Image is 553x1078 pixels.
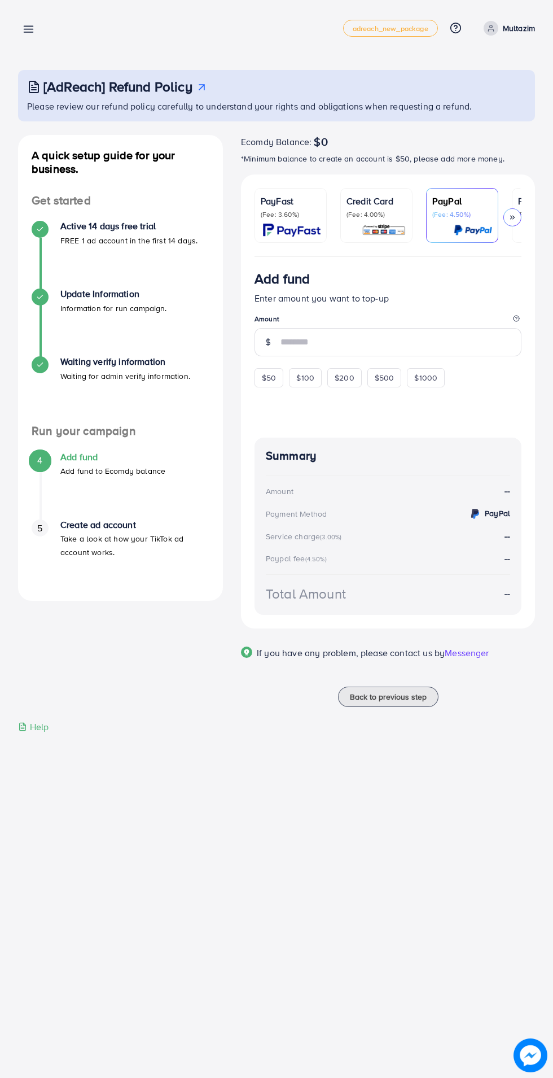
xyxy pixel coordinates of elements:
p: PayFast [261,194,321,208]
small: (4.50%) [305,555,327,564]
li: Waiting verify information [18,356,223,424]
span: $50 [262,372,276,383]
p: Add fund to Ecomdy balance [60,464,165,478]
strong: -- [504,552,510,565]
img: credit [468,507,482,521]
h4: Add fund [60,452,165,462]
div: Help [18,721,49,734]
span: $0 [314,135,327,149]
strong: -- [504,485,510,497]
h4: Waiting verify information [60,356,190,367]
li: Update Information [18,289,223,356]
img: image [513,1038,547,1072]
button: Back to previous step [338,687,438,707]
p: Please review our refund policy carefully to understand your rights and obligations when requesti... [27,99,528,113]
div: Total Amount [266,584,346,604]
small: (3.00%) [320,533,341,542]
p: (Fee: 4.00%) [346,210,406,219]
p: Waiting for admin verify information. [60,369,190,383]
h4: Create ad account [60,520,209,530]
span: $1000 [414,372,437,383]
img: Popup guide [241,647,252,658]
h4: Get started [18,194,223,208]
a: Multazim [479,21,535,36]
span: Ecomdy Balance: [241,135,311,149]
p: *Minimum balance to create an account is $50, please add more money. [241,152,535,165]
div: Service charge [266,531,345,542]
strong: PayPal [485,508,510,519]
h3: [AdReach] Refund Policy [43,78,192,95]
span: 5 [37,522,42,535]
div: Amount [266,486,293,497]
span: 4 [37,454,42,467]
span: $100 [296,372,314,383]
h4: Update Information [60,289,167,299]
li: Create ad account [18,520,223,587]
span: Messenger [445,647,489,659]
p: Enter amount you want to top-up [254,291,521,305]
h4: A quick setup guide for your business. [18,149,223,176]
h4: Summary [266,449,510,463]
img: card [263,224,321,237]
p: Information for run campaign. [60,302,167,315]
h4: Active 14 days free trial [60,221,197,232]
span: Back to previous step [350,691,427,702]
p: Credit Card [346,194,406,208]
span: adreach_new_package [353,25,428,32]
p: (Fee: 3.60%) [261,210,321,219]
h4: Run your campaign [18,424,223,438]
a: adreach_new_package [343,20,438,37]
li: Active 14 days free trial [18,221,223,289]
span: $500 [375,372,394,383]
p: Multazim [503,21,535,35]
strong: -- [504,587,510,600]
p: Take a look at how your TikTok ad account works. [60,532,209,559]
img: card [362,224,406,237]
p: PayPal [432,194,492,208]
div: Payment Method [266,508,327,520]
span: $200 [335,372,354,383]
h3: Add fund [254,270,310,287]
p: FREE 1 ad account in the first 14 days. [60,234,197,247]
div: Paypal fee [266,553,330,564]
p: (Fee: 4.50%) [432,210,492,219]
span: If you have any problem, please contact us by [257,647,445,659]
li: Add fund [18,452,223,520]
img: card [454,224,492,237]
strong: -- [504,530,510,542]
legend: Amount [254,314,521,328]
